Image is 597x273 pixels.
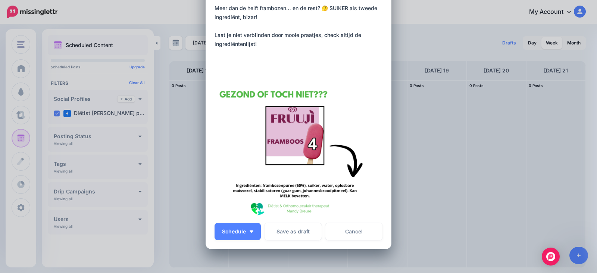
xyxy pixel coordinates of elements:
button: Save as draft [265,223,322,240]
div: Open Intercom Messenger [542,248,560,266]
img: KV7CFUG0LP3M8Q2IHC9DRA2Q9ZDMA574.png [215,77,382,218]
img: arrow-down-white.png [250,230,253,233]
button: Schedule [215,223,261,240]
span: Schedule [222,229,246,234]
a: Cancel [325,223,382,240]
